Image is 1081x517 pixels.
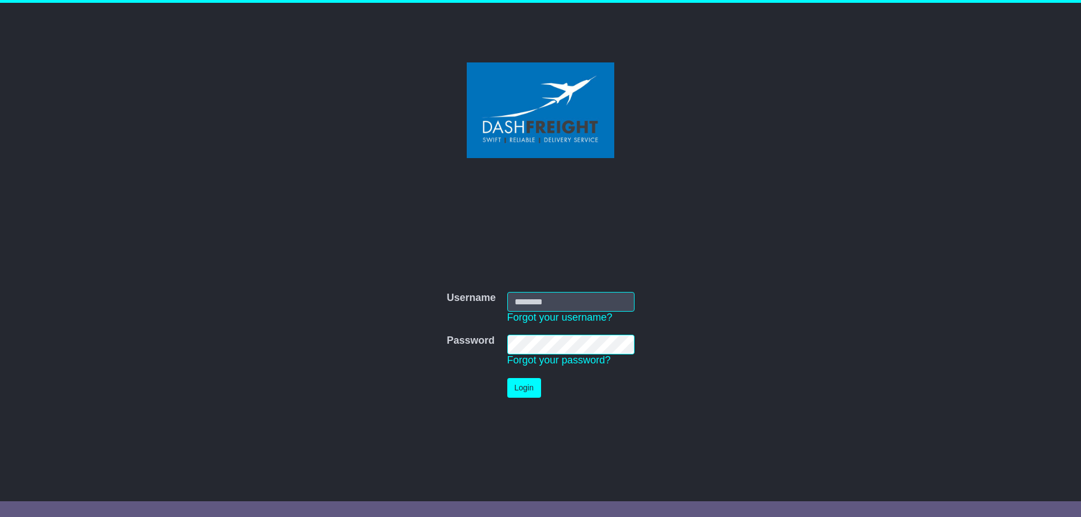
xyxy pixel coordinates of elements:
a: Forgot your username? [507,312,613,323]
label: Username [446,292,495,304]
button: Login [507,378,541,398]
a: Forgot your password? [507,354,611,366]
label: Password [446,335,494,347]
img: Dash Freight [467,62,614,158]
